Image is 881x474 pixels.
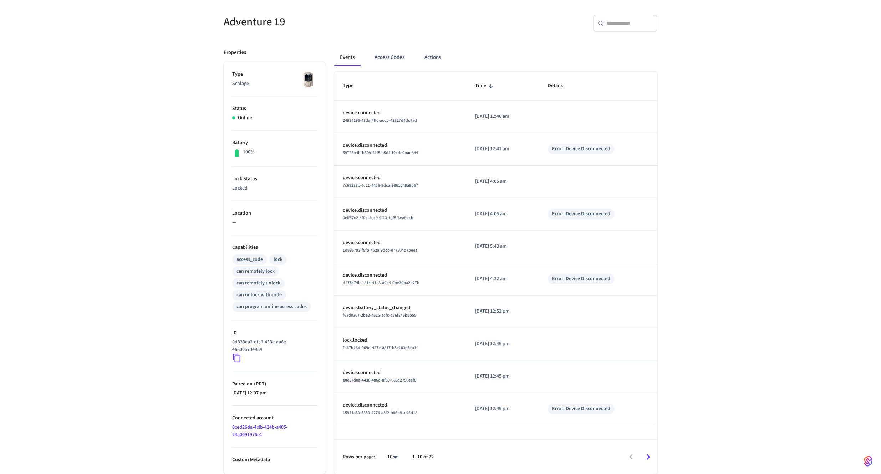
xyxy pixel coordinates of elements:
[548,80,572,91] span: Details
[232,424,287,438] a: 0ced26da-4cfb-424b-a405-24a0091976e1
[412,453,434,461] p: 1–10 of 72
[232,219,317,226] p: —
[343,410,417,416] span: 15941a50-5350-4276-a5f2-b86b91c95d18
[343,345,418,351] span: fb87b18d-069d-427e-a817-b5e103e5eb1f
[238,114,252,122] p: Online
[475,145,531,153] p: [DATE] 12:41 am
[343,337,458,344] p: lock.locked
[334,49,657,66] div: ant example
[552,405,610,413] div: Error: Device Disconnected
[552,210,610,218] div: Error: Device Disconnected
[475,373,531,380] p: [DATE] 12:45 pm
[552,275,610,283] div: Error: Device Disconnected
[343,174,458,182] p: device.connected
[475,210,531,218] p: [DATE] 4:05 am
[343,453,375,461] p: Rows per page:
[475,308,531,315] p: [DATE] 12:52 pm
[343,207,458,214] p: device.disconnected
[475,80,495,91] span: Time
[343,109,458,117] p: device.connected
[232,414,317,422] p: Connected account
[243,148,255,156] p: 100%
[253,380,266,388] span: ( PDT )
[232,329,317,337] p: ID
[236,256,263,263] div: access_code
[232,338,314,353] p: 0d333ea2-dfa1-433e-aa6e-4a8006734984
[384,452,401,462] div: 10
[236,303,307,311] div: can program online access codes
[369,49,410,66] button: Access Codes
[232,244,317,251] p: Capabilities
[334,49,360,66] button: Events
[343,402,458,409] p: device.disconnected
[552,145,610,153] div: Error: Device Disconnected
[224,15,436,29] h5: Adventure 19
[343,182,418,188] span: 7c69238c-4c21-4456-9dca-9361b49a9b67
[640,449,657,465] button: Go to next page
[232,456,317,464] p: Custom Metadata
[274,256,282,263] div: lock
[475,275,531,283] p: [DATE] 4:32 am
[475,113,531,120] p: [DATE] 12:46 am
[232,139,317,147] p: Battery
[343,239,458,247] p: device.connected
[343,280,419,286] span: d278c74b-1814-41c3-a9b4-0be30ba2b27b
[864,455,872,467] img: SeamLogoGradient.69752ec5.svg
[232,80,317,87] p: Schlage
[343,142,458,149] p: device.disconnected
[299,71,317,89] img: Schlage Sense Smart Deadbolt with Camelot Trim, Front
[343,215,413,221] span: 0eff57c2-4f0b-4cc9-9f13-1af5f6ea8bcb
[232,185,317,192] p: Locked
[236,291,282,299] div: can unlock with code
[232,210,317,217] p: Location
[232,389,317,397] p: [DATE] 12:07 pm
[343,377,416,383] span: e0e37d0a-4436-486d-8f69-086c2750eef8
[419,49,447,66] button: Actions
[232,175,317,183] p: Lock Status
[343,247,417,253] span: 1d996793-f5fb-452a-9dcc-e77504b7beea
[236,279,280,287] div: can remotely unlock
[475,243,531,250] p: [DATE] 5:43 am
[343,117,417,123] span: 24934196-48da-4ffc-accb-43827d4dc7ad
[475,178,531,185] p: [DATE] 4:05 am
[343,80,363,91] span: Type
[334,72,657,425] table: sticky table
[343,304,458,312] p: device.battery_status_changed
[236,268,275,275] div: can remotely lock
[475,340,531,348] p: [DATE] 12:45 pm
[343,150,418,156] span: 59725b4b-b509-41f5-a5d2-f94dc0bad844
[232,71,317,78] p: Type
[224,49,246,56] p: Properties
[232,380,317,388] p: Paired on
[343,272,458,279] p: device.disconnected
[343,312,416,318] span: f63d0307-2be2-4615-acfc-c76f846b9b55
[343,369,458,377] p: device.connected
[475,405,531,413] p: [DATE] 12:45 pm
[232,105,317,112] p: Status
